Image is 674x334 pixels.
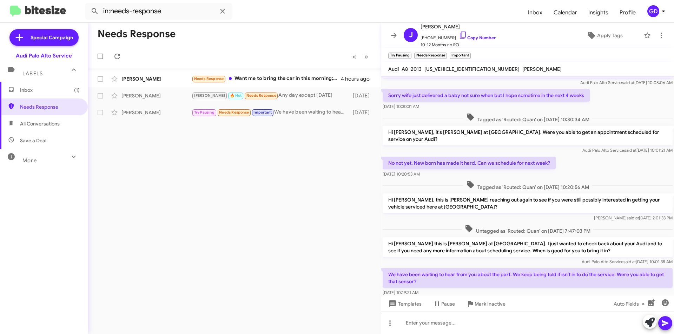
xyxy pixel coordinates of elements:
button: GD [641,5,666,17]
button: Apply Tags [568,29,640,42]
p: Hi [PERSON_NAME] this is [PERSON_NAME] at [GEOGRAPHIC_DATA]. I just wanted to check back about yo... [383,237,673,257]
h1: Needs Response [98,28,176,40]
p: Sorry wife just delivered a baby not sure when but I hope sometime in the next 4 weeks [383,89,590,102]
div: [DATE] [349,92,375,99]
span: Needs Response [194,76,224,81]
span: Inbox [20,87,80,94]
span: [PHONE_NUMBER] [421,31,496,41]
span: Special Campaign [31,34,73,41]
span: Needs Response [20,103,80,110]
span: Audi Palo Alto Service [DATE] 10:01:38 AM [582,259,673,264]
div: We have been waiting to hear from you about the part. We keep being told it isn't in to do the se... [192,108,349,116]
button: Auto Fields [608,298,653,310]
span: Untagged as 'Routed: Quan' on [DATE] 7:47:03 PM [462,224,593,234]
p: We have been waiting to hear from you about the part. We keep being told it isn't in to do the se... [383,268,673,288]
span: Pause [441,298,455,310]
span: Audi Palo Alto Service [DATE] 10:08:06 AM [580,80,673,85]
small: Needs Response [414,53,447,59]
div: 4 hours ago [341,75,375,82]
a: Copy Number [459,35,496,40]
span: J [409,29,413,41]
span: Templates [387,298,422,310]
span: 10-12 Months no RO [421,41,496,48]
span: Audi [388,66,399,72]
div: Audi Palo Alto Service [16,52,72,59]
span: Audi Palo Alto Service [DATE] 10:01:21 AM [582,148,673,153]
span: All Conversations [20,120,60,127]
span: Auto Fields [614,298,647,310]
div: [PERSON_NAME] [121,92,192,99]
span: [DATE] 10:20:53 AM [383,171,420,177]
span: said at [622,80,634,85]
span: A8 [402,66,408,72]
p: No not yet. New born has made it hard. Can we schedule for next week? [383,157,556,169]
button: Templates [381,298,427,310]
span: [PERSON_NAME] [522,66,562,72]
span: Tagged as 'Routed: Quan' on [DATE] 10:20:56 AM [463,180,592,191]
a: Profile [614,2,641,23]
div: GD [647,5,659,17]
a: Inbox [522,2,548,23]
span: Apply Tags [597,29,623,42]
p: Hi [PERSON_NAME], it's [PERSON_NAME] at [GEOGRAPHIC_DATA]. Were you able to get an appointment sc... [383,126,673,145]
a: Calendar [548,2,583,23]
span: Try Pausing [194,110,214,115]
span: « [352,52,356,61]
a: Insights [583,2,614,23]
span: Tagged as 'Routed: Quan' on [DATE] 10:30:34 AM [463,113,592,123]
span: Save a Deal [20,137,46,144]
small: Important [450,53,471,59]
a: Special Campaign [9,29,79,46]
span: [DATE] 10:19:21 AM [383,290,418,295]
div: [PERSON_NAME] [121,109,192,116]
span: [PERSON_NAME] [421,22,496,31]
div: Want me to bring the car in this morning; I never got a confirmation [192,75,341,83]
nav: Page navigation example [349,49,372,64]
span: Important [253,110,272,115]
p: Hi [PERSON_NAME], this is [PERSON_NAME] reaching out again to see if you were still possibly inte... [383,193,673,213]
input: Search [85,3,232,20]
span: Needs Response [219,110,249,115]
span: [US_VEHICLE_IDENTIFICATION_NUMBER] [424,66,520,72]
button: Mark Inactive [461,298,511,310]
span: [DATE] 10:30:31 AM [383,104,419,109]
button: Previous [348,49,361,64]
span: [PERSON_NAME] [DATE] 2:01:33 PM [594,215,673,220]
span: 🔥 Hot [230,93,242,98]
span: Labels [22,70,43,77]
span: Needs Response [246,93,276,98]
span: » [364,52,368,61]
div: [DATE] [349,109,375,116]
button: Next [360,49,372,64]
span: Mark Inactive [475,298,505,310]
small: Try Pausing [388,53,411,59]
span: (1) [74,87,80,94]
span: said at [623,259,636,264]
button: Pause [427,298,461,310]
span: said at [627,215,639,220]
span: [PERSON_NAME] [194,93,225,98]
span: said at [624,148,636,153]
div: Any day except [DATE] [192,91,349,100]
span: More [22,157,37,164]
span: 2013 [411,66,422,72]
div: [PERSON_NAME] [121,75,192,82]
